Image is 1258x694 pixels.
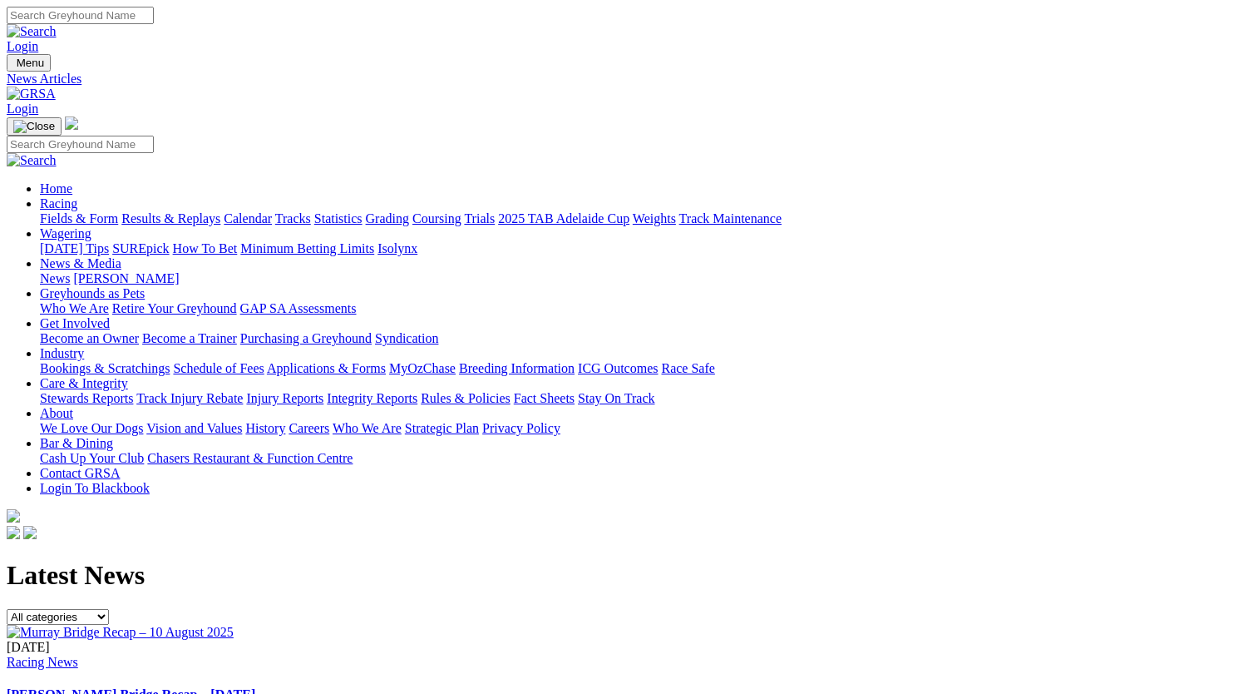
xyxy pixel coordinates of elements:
[40,301,1251,316] div: Greyhounds as Pets
[142,331,237,345] a: Become a Trainer
[40,421,1251,436] div: About
[40,241,109,255] a: [DATE] Tips
[633,211,676,226] a: Weights
[314,211,363,226] a: Statistics
[661,361,714,375] a: Race Safe
[40,316,110,330] a: Get Involved
[40,466,120,480] a: Contact GRSA
[578,361,658,375] a: ICG Outcomes
[245,421,285,435] a: History
[40,331,139,345] a: Become an Owner
[65,116,78,130] img: logo-grsa-white.png
[40,436,113,450] a: Bar & Dining
[7,54,51,72] button: Toggle navigation
[7,117,62,136] button: Toggle navigation
[412,211,461,226] a: Coursing
[40,256,121,270] a: News & Media
[40,451,144,465] a: Cash Up Your Club
[40,376,128,390] a: Care & Integrity
[40,241,1251,256] div: Wagering
[173,241,238,255] a: How To Bet
[40,286,145,300] a: Greyhounds as Pets
[289,421,329,435] a: Careers
[267,361,386,375] a: Applications & Forms
[482,421,560,435] a: Privacy Policy
[13,120,55,133] img: Close
[40,361,170,375] a: Bookings & Scratchings
[112,301,237,315] a: Retire Your Greyhound
[40,331,1251,346] div: Get Involved
[40,271,70,285] a: News
[7,72,1251,87] a: News Articles
[7,526,20,539] img: facebook.svg
[136,391,243,405] a: Track Injury Rebate
[146,421,242,435] a: Vision and Values
[498,211,629,226] a: 2025 TAB Adelaide Cup
[240,301,357,315] a: GAP SA Assessments
[389,361,456,375] a: MyOzChase
[40,181,72,196] a: Home
[40,391,133,405] a: Stewards Reports
[246,391,323,405] a: Injury Reports
[327,391,417,405] a: Integrity Reports
[23,526,37,539] img: twitter.svg
[7,509,20,523] img: logo-grsa-white.png
[40,361,1251,376] div: Industry
[40,346,84,360] a: Industry
[7,625,234,640] img: Murray Bridge Recap – 10 August 2025
[40,211,1251,226] div: Racing
[377,241,417,255] a: Isolynx
[7,640,50,654] span: [DATE]
[7,102,38,116] a: Login
[7,87,56,102] img: GRSA
[459,361,575,375] a: Breeding Information
[240,331,372,345] a: Purchasing a Greyhound
[40,196,77,211] a: Racing
[375,331,438,345] a: Syndication
[7,655,78,669] a: Racing News
[240,241,374,255] a: Minimum Betting Limits
[224,211,272,226] a: Calendar
[7,560,1251,591] h1: Latest News
[514,391,575,405] a: Fact Sheets
[464,211,495,226] a: Trials
[7,7,154,24] input: Search
[17,57,44,69] span: Menu
[679,211,782,226] a: Track Maintenance
[147,451,353,465] a: Chasers Restaurant & Function Centre
[40,451,1251,466] div: Bar & Dining
[40,406,73,420] a: About
[7,153,57,168] img: Search
[366,211,409,226] a: Grading
[421,391,511,405] a: Rules & Policies
[112,241,169,255] a: SUREpick
[173,361,264,375] a: Schedule of Fees
[275,211,311,226] a: Tracks
[40,271,1251,286] div: News & Media
[40,391,1251,406] div: Care & Integrity
[578,391,654,405] a: Stay On Track
[405,421,479,435] a: Strategic Plan
[333,421,402,435] a: Who We Are
[40,481,150,495] a: Login To Blackbook
[40,301,109,315] a: Who We Are
[121,211,220,226] a: Results & Replays
[40,421,143,435] a: We Love Our Dogs
[7,136,154,153] input: Search
[7,24,57,39] img: Search
[40,226,91,240] a: Wagering
[7,39,38,53] a: Login
[73,271,179,285] a: [PERSON_NAME]
[40,211,118,226] a: Fields & Form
